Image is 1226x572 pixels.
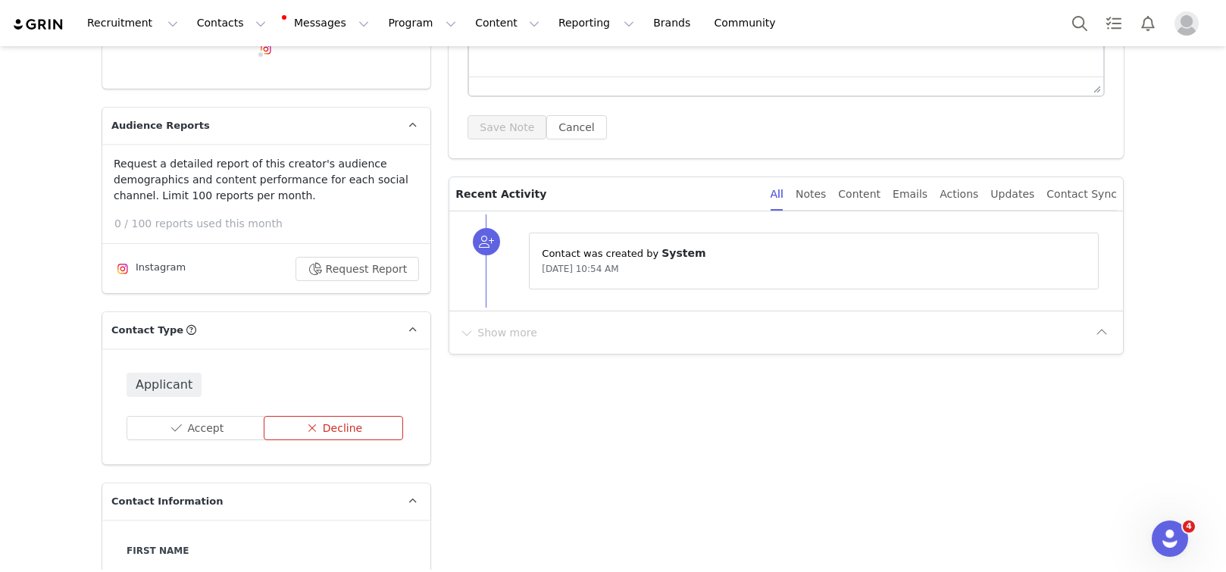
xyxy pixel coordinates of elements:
[127,416,267,440] button: Accept
[1152,520,1188,557] iframe: Intercom live chat
[1063,6,1096,40] button: Search
[111,118,210,133] span: Audience Reports
[114,156,419,204] p: Request a detailed report of this creator's audience demographics and content performance for eac...
[117,263,129,275] img: instagram.svg
[990,177,1034,211] div: Updates
[771,177,783,211] div: All
[379,6,465,40] button: Program
[940,177,978,211] div: Actions
[468,115,546,139] button: Save Note
[114,260,186,278] div: Instagram
[455,177,758,211] p: Recent Activity
[1183,520,1195,533] span: 4
[1165,11,1214,36] button: Profile
[264,416,404,440] button: Decline
[127,373,202,397] span: Applicant
[12,17,65,32] img: grin logo
[546,115,606,139] button: Cancel
[188,6,275,40] button: Contacts
[1087,77,1103,95] div: Press the Up and Down arrow keys to resize the editor.
[1046,177,1117,211] div: Contact Sync
[549,6,643,40] button: Reporting
[114,216,430,232] p: 0 / 100 reports used this month
[661,247,705,259] span: System
[644,6,704,40] a: Brands
[260,43,272,55] img: instagram.svg
[838,177,880,211] div: Content
[796,177,826,211] div: Notes
[542,264,618,274] span: [DATE] 10:54 AM
[127,544,406,558] label: First Name
[1097,6,1131,40] a: Tasks
[466,6,549,40] button: Content
[111,494,223,509] span: Contact Information
[1174,11,1199,36] img: placeholder-profile.jpg
[542,245,1086,261] p: Contact was created by ⁨ ⁩
[458,320,538,345] button: Show more
[276,6,378,40] button: Messages
[705,6,792,40] a: Community
[78,6,187,40] button: Recruitment
[12,12,622,29] body: Rich Text Area. Press ALT-0 for help.
[296,257,420,281] button: Request Report
[111,323,183,338] span: Contact Type
[1131,6,1165,40] button: Notifications
[893,177,927,211] div: Emails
